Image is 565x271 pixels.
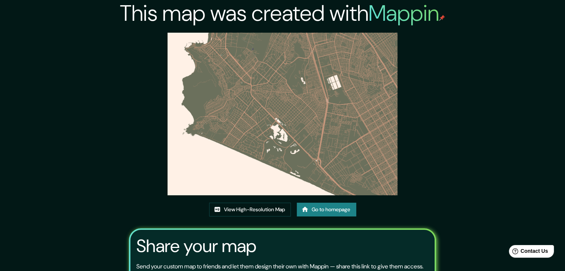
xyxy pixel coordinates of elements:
[136,236,256,257] h3: Share your map
[136,262,423,271] p: Send your custom map to friends and let them design their own with Mappin — share this link to gi...
[297,203,356,216] a: Go to homepage
[439,15,445,21] img: mappin-pin
[499,242,557,263] iframe: Help widget launcher
[168,33,397,195] img: created-map
[209,203,291,216] a: View High-Resolution Map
